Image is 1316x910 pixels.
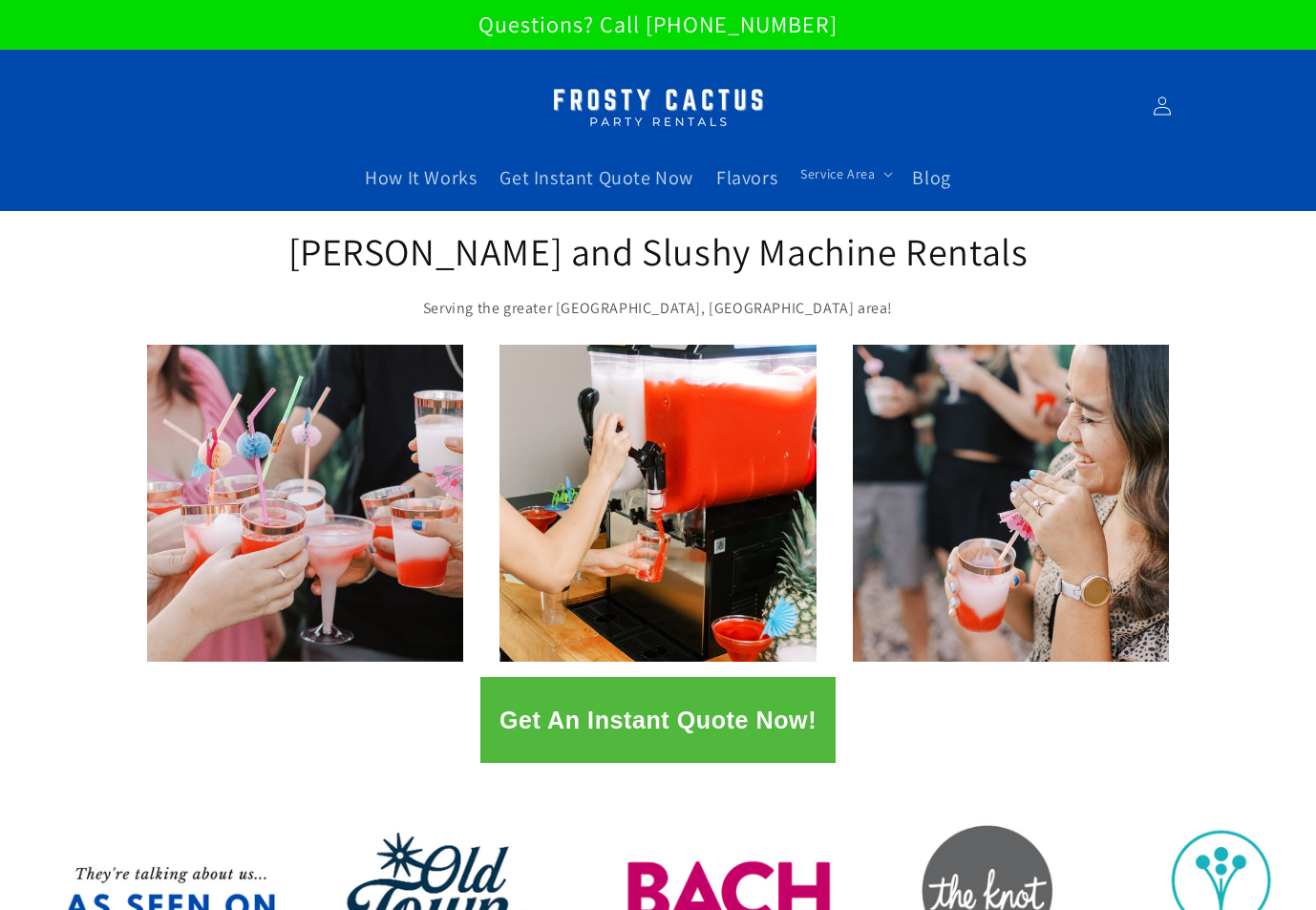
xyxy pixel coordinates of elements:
span: Blog [912,165,950,190]
p: Serving the greater [GEOGRAPHIC_DATA], [GEOGRAPHIC_DATA] area! [286,295,1030,323]
button: Get An Instant Quote Now! [480,677,836,763]
span: How It Works [365,165,477,190]
span: Flavors [716,165,777,190]
img: Margarita Machine Rental in Scottsdale, Phoenix, Tempe, Chandler, Gilbert, Mesa and Maricopa [539,76,777,137]
a: Get Instant Quote Now [488,154,705,201]
h2: [PERSON_NAME] and Slushy Machine Rentals [286,226,1030,276]
span: Service Area [800,165,875,182]
a: Flavors [705,154,789,201]
summary: Service Area [789,154,901,194]
a: Blog [901,154,962,201]
span: Get Instant Quote Now [499,165,693,190]
a: How It Works [353,154,488,201]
